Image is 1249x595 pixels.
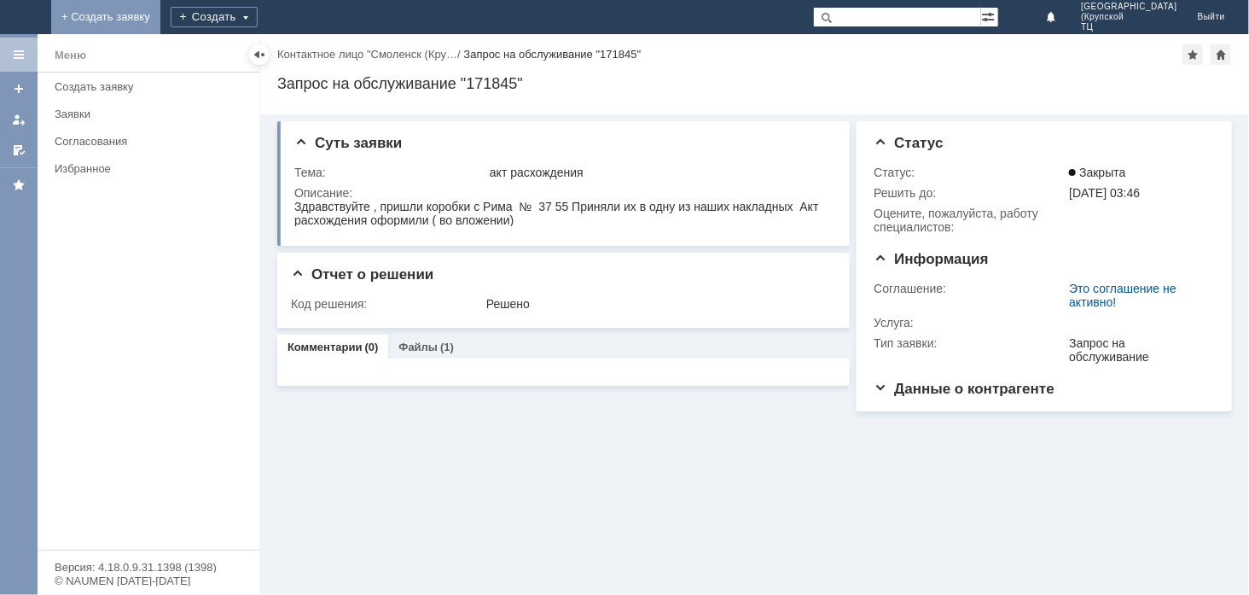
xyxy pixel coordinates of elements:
[398,341,438,353] a: Файлы
[55,135,249,148] div: Согласования
[291,266,433,283] span: Отчет о решении
[277,75,1232,92] div: Запрос на обслуживание "171845"
[463,48,641,61] div: Запрос на обслуживание "171845"
[874,166,1066,179] div: Статус:
[874,282,1066,295] div: Соглашение:
[1069,282,1176,309] a: Это соглашение не активно!
[171,7,258,27] div: Создать
[1081,22,1177,32] span: ТЦ
[440,341,454,353] div: (1)
[55,108,249,120] div: Заявки
[294,186,831,200] div: Описание:
[874,336,1066,350] div: Тип заявки:
[1069,166,1125,179] span: Закрыта
[874,251,988,267] span: Информация
[1081,2,1177,12] span: [GEOGRAPHIC_DATA]
[874,207,1066,234] div: Oцените, пожалуйста, работу специалистов:
[874,381,1054,397] span: Данные о контрагенте
[249,44,270,65] div: Скрыть меню
[490,166,828,179] div: акт расхождения
[277,48,463,61] div: /
[277,48,457,61] a: Контактное лицо "Смоленск (Кру…
[1069,186,1140,200] span: [DATE] 03:46
[486,297,828,311] div: Решено
[288,341,363,353] a: Комментарии
[48,73,256,100] a: Создать заявку
[1069,336,1208,364] div: Запрос на обслуживание
[55,562,242,573] div: Версия: 4.18.0.9.31.1398 (1398)
[5,106,32,133] a: Мои заявки
[1081,12,1177,22] span: (Крупской
[981,8,998,24] span: Расширенный поиск
[48,128,256,155] a: Согласования
[294,166,486,179] div: Тема:
[55,80,249,93] div: Создать заявку
[294,135,402,151] span: Суть заявки
[1182,44,1203,65] div: Добавить в избранное
[55,45,86,66] div: Меню
[874,316,1066,330] div: Услуга:
[55,162,230,175] div: Избранное
[48,101,256,127] a: Заявки
[365,341,379,353] div: (0)
[5,75,32,102] a: Создать заявку
[291,297,483,311] div: Код решения:
[5,137,32,164] a: Мои согласования
[874,135,943,151] span: Статус
[874,186,1066,200] div: Решить до:
[55,575,242,586] div: © NAUMEN [DATE]-[DATE]
[1211,44,1231,65] div: Сделать домашней страницей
